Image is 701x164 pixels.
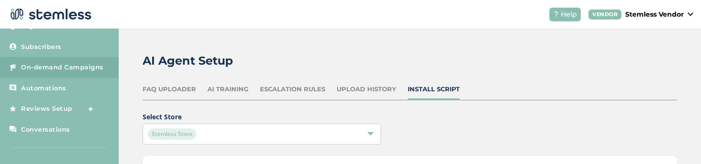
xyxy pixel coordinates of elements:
[561,10,577,19] span: Help
[553,11,559,17] img: icon-help-white-03924b79.svg
[143,112,677,122] label: Select Store
[653,118,701,164] iframe: Chat Widget
[688,12,693,16] img: icon_down-arrow-small-66adaf34.svg
[8,5,92,24] img: logo-dark-0685b13c.svg
[21,104,72,114] span: Reviews Setup
[625,10,684,19] p: Stemless Vendor
[21,42,62,52] span: Subscribers
[143,52,233,69] h2: AI Agent Setup
[21,125,70,135] span: Conversations
[21,84,66,93] span: Automations
[207,85,248,94] div: AI Training
[80,99,99,118] img: glitter-stars-b7820f95.gif
[337,85,396,94] div: Upload History
[408,85,460,94] div: Install Script
[588,10,621,19] div: VENDOR
[21,63,103,72] span: On-demand Campaigns
[143,85,196,94] div: FAQ Uploader
[148,128,196,140] span: Stemless Store
[260,85,325,94] div: Escalation Rules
